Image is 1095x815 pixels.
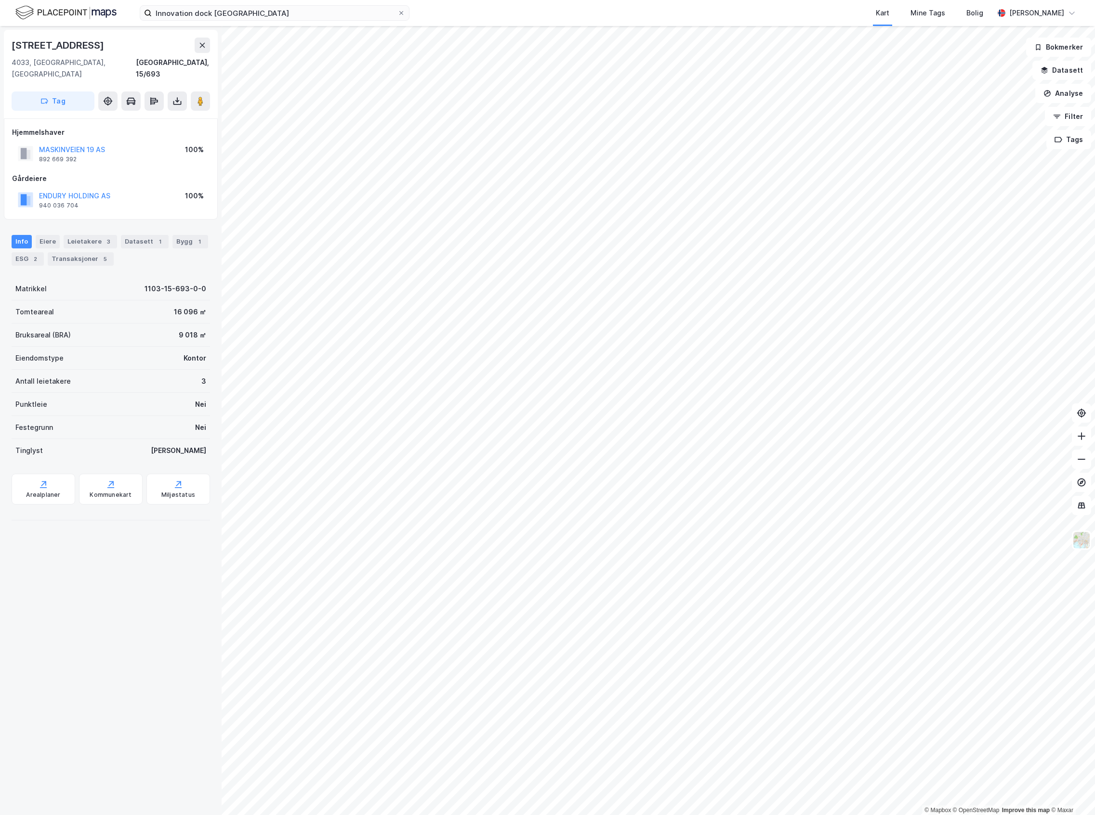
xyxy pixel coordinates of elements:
[64,235,117,248] div: Leietakere
[39,155,77,163] div: 892 669 392
[15,422,53,433] div: Festegrunn
[1047,769,1095,815] div: Kontrollprogram for chat
[172,235,208,248] div: Bygg
[15,4,117,21] img: logo.f888ab2527a4732fd821a326f86c7f29.svg
[90,491,132,499] div: Kommunekart
[12,235,32,248] div: Info
[924,807,951,814] a: Mapbox
[145,283,206,295] div: 1103-15-693-0-0
[100,254,110,264] div: 5
[1045,107,1091,126] button: Filter
[1026,38,1091,57] button: Bokmerker
[48,252,114,266] div: Transaksjoner
[15,329,71,341] div: Bruksareal (BRA)
[1035,84,1091,103] button: Analyse
[12,57,136,80] div: 4033, [GEOGRAPHIC_DATA], [GEOGRAPHIC_DATA]
[185,190,204,202] div: 100%
[910,7,945,19] div: Mine Tags
[15,375,71,387] div: Antall leietakere
[185,144,204,155] div: 100%
[155,237,165,246] div: 1
[15,445,43,456] div: Tinglyst
[195,399,206,410] div: Nei
[39,202,79,209] div: 940 036 704
[36,235,60,248] div: Eiere
[15,352,64,364] div: Eiendomstype
[1046,130,1091,149] button: Tags
[201,375,206,387] div: 3
[1047,769,1095,815] iframe: Chat Widget
[30,254,40,264] div: 2
[174,306,206,318] div: 16 096 ㎡
[1002,807,1050,814] a: Improve this map
[26,491,60,499] div: Arealplaner
[12,91,94,111] button: Tag
[876,7,889,19] div: Kart
[15,306,54,318] div: Tomteareal
[195,237,204,246] div: 1
[121,235,169,248] div: Datasett
[12,252,44,266] div: ESG
[12,38,106,53] div: [STREET_ADDRESS]
[1009,7,1064,19] div: [PERSON_NAME]
[12,127,210,138] div: Hjemmelshaver
[966,7,983,19] div: Bolig
[161,491,195,499] div: Miljøstatus
[12,173,210,184] div: Gårdeiere
[1072,531,1091,549] img: Z
[104,237,113,246] div: 3
[179,329,206,341] div: 9 018 ㎡
[15,283,47,295] div: Matrikkel
[195,422,206,433] div: Nei
[184,352,206,364] div: Kontor
[15,399,47,410] div: Punktleie
[136,57,210,80] div: [GEOGRAPHIC_DATA], 15/693
[152,6,397,20] input: Søk på adresse, matrikkel, gårdeiere, leietakere eller personer
[151,445,206,456] div: [PERSON_NAME]
[1032,61,1091,80] button: Datasett
[953,807,1000,814] a: OpenStreetMap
